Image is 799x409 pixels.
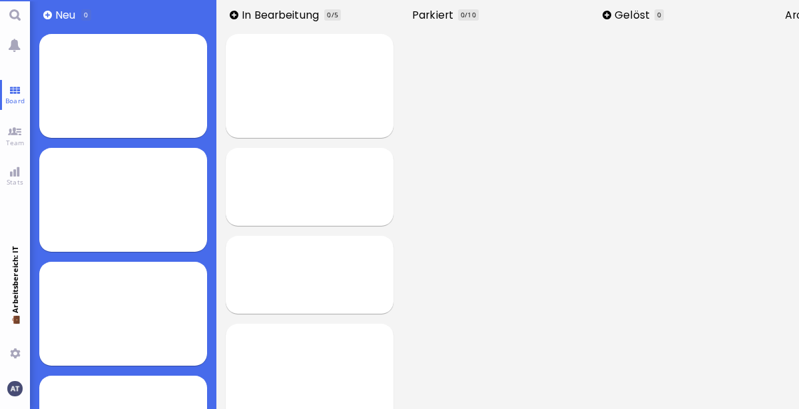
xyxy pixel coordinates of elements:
[55,7,80,23] span: Neu
[2,96,28,105] span: Board
[465,10,475,19] span: /10
[461,10,465,19] span: 0
[3,138,28,147] span: Team
[412,7,458,23] span: Parkiert
[230,11,238,19] button: Hinzufügen
[3,177,27,187] span: Stats
[43,11,52,19] button: Hinzufügen
[84,10,88,19] span: 0
[7,381,22,396] img: Du
[615,7,654,23] span: Gelöst
[10,313,20,343] span: 💼 Arbeitsbereich: IT
[242,7,324,23] span: In Bearbeitung
[657,10,661,19] span: 0
[603,11,611,19] button: Hinzufügen
[332,10,338,19] span: /5
[327,10,331,19] span: 0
